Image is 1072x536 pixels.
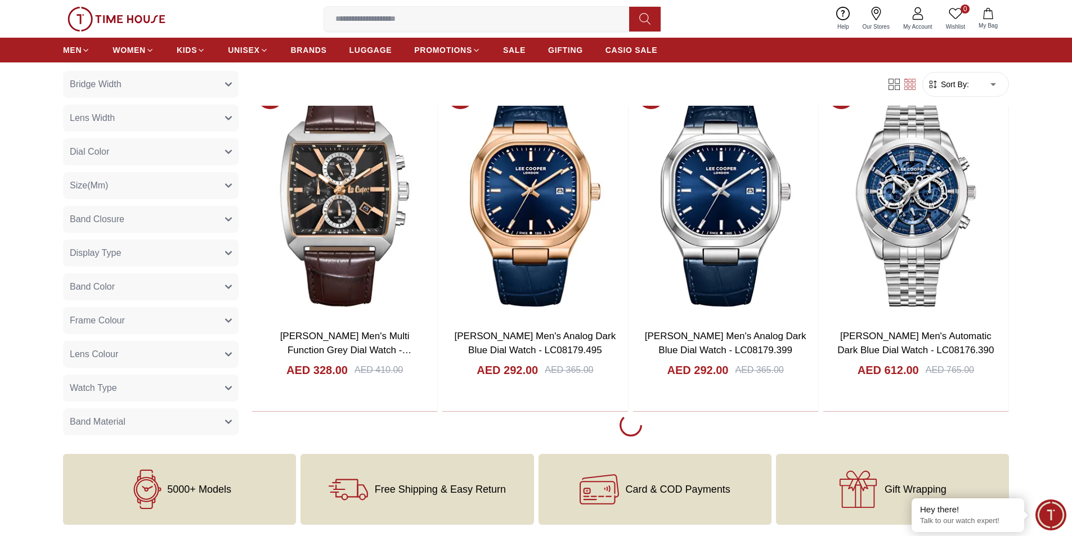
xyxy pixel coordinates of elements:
a: [PERSON_NAME] Men's Multi Function Grey Dial Watch - LC08180.362 [280,331,412,370]
span: PROMOTIONS [414,44,472,56]
span: BRANDS [291,44,327,56]
span: 5000+ Models [167,484,231,495]
span: Free Shipping & Easy Return [375,484,506,495]
a: 0Wishlist [939,4,972,33]
button: Sort By: [927,79,969,90]
span: Sort By: [939,79,969,90]
span: MEN [63,44,82,56]
a: Help [831,4,856,33]
button: Dial Color [63,138,239,165]
a: Our Stores [856,4,896,33]
button: Watch Type [63,375,239,402]
span: Band Material [70,415,125,429]
img: Lee Cooper Men's Analog Dark Blue Dial Watch - LC08179.399 [633,78,818,319]
button: Band Material [63,408,239,435]
button: Display Type [63,240,239,267]
button: Band Closure [63,206,239,233]
h4: AED 612.00 [858,362,919,378]
a: CASIO SALE [605,40,658,60]
span: My Account [899,22,937,31]
div: AED 765.00 [926,363,974,377]
a: [PERSON_NAME] Men's Analog Dark Blue Dial Watch - LC08179.399 [645,331,806,356]
a: LUGGAGE [349,40,392,60]
h4: AED 292.00 [477,362,538,378]
span: Frame Colour [70,314,125,327]
a: BRANDS [291,40,327,60]
span: Our Stores [858,22,894,31]
div: AED 410.00 [355,363,403,377]
span: Band Closure [70,213,124,226]
div: Chat Widget [1035,499,1066,530]
a: GIFTING [548,40,583,60]
img: Lee Cooper Men's Automatic Dark Blue Dial Watch - LC08176.390 [823,78,1008,319]
span: Display Type [70,246,121,260]
div: AED 365.00 [545,363,593,377]
a: MEN [63,40,90,60]
span: Card & COD Payments [626,484,730,495]
div: Hey there! [920,504,1016,515]
img: ... [68,7,165,31]
button: My Bag [972,6,1004,32]
span: Size(Mm) [70,179,108,192]
a: PROMOTIONS [414,40,481,60]
span: Help [833,22,854,31]
span: Band Color [70,280,115,294]
a: [PERSON_NAME] Men's Analog Dark Blue Dial Watch - LC08179.495 [455,331,616,356]
button: Band Color [63,273,239,300]
img: Lee Cooper Men's Multi Function Grey Dial Watch - LC08180.362 [252,78,437,319]
a: UNISEX [228,40,268,60]
h4: AED 292.00 [667,362,729,378]
button: Size(Mm) [63,172,239,199]
span: Gift Wrapping [885,484,947,495]
div: AED 365.00 [735,363,783,377]
a: SALE [503,40,526,60]
span: UNISEX [228,44,259,56]
span: Lens Width [70,111,115,125]
span: GIFTING [548,44,583,56]
button: Frame Colour [63,307,239,334]
span: My Bag [974,21,1002,30]
a: [PERSON_NAME] Men's Automatic Dark Blue Dial Watch - LC08176.390 [837,331,994,356]
span: Lens Colour [70,348,118,361]
button: Lens Width [63,105,239,132]
span: Watch Type [70,381,117,395]
p: Talk to our watch expert! [920,516,1016,526]
span: SALE [503,44,526,56]
a: WOMEN [113,40,154,60]
button: Lens Colour [63,341,239,368]
a: KIDS [177,40,205,60]
span: KIDS [177,44,197,56]
span: 0 [961,4,970,13]
h4: AED 328.00 [286,362,348,378]
span: CASIO SALE [605,44,658,56]
span: Dial Color [70,145,109,159]
button: Bridge Width [63,71,239,98]
span: Wishlist [941,22,970,31]
span: LUGGAGE [349,44,392,56]
span: Bridge Width [70,78,122,91]
img: Lee Cooper Men's Analog Dark Blue Dial Watch - LC08179.495 [442,78,627,319]
span: WOMEN [113,44,146,56]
